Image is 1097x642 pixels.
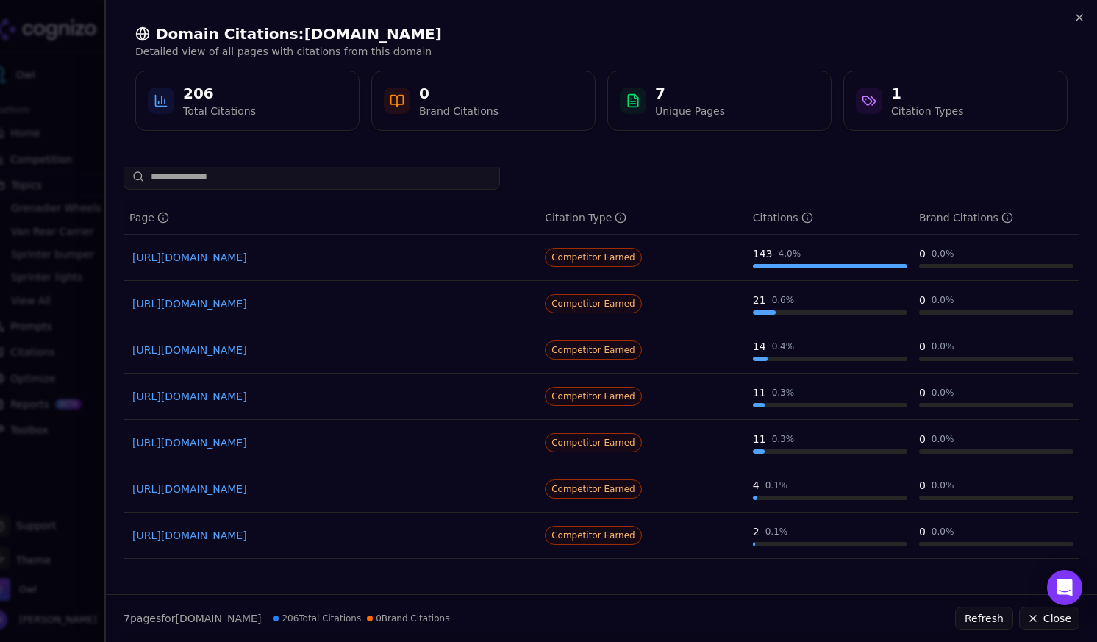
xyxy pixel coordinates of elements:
div: 0 [419,83,499,104]
div: 0.0 % [932,294,954,306]
div: 0 [919,524,926,539]
span: Competitor Earned [545,248,642,267]
a: [URL][DOMAIN_NAME] [132,389,530,404]
div: 21 [753,293,766,307]
div: Unique Pages [655,104,725,118]
div: 0 [919,246,926,261]
a: [URL][DOMAIN_NAME] [132,482,530,496]
div: 206 [183,83,256,104]
div: 0.0 % [932,340,954,352]
div: 0.6 % [772,294,795,306]
button: Refresh [955,607,1013,630]
span: Competitor Earned [545,387,642,406]
div: Brand Citations [919,210,1013,225]
a: [URL][DOMAIN_NAME] [132,528,530,543]
div: 7 [655,83,725,104]
span: [DOMAIN_NAME] [175,613,261,624]
a: [URL][DOMAIN_NAME] [132,343,530,357]
div: Citation Types [891,104,963,118]
div: 14 [753,339,766,354]
span: Competitor Earned [545,294,642,313]
a: [URL][DOMAIN_NAME] [132,296,530,311]
span: 206 Total Citations [273,613,361,624]
div: Citation Type [545,210,626,225]
div: 1 [891,83,963,104]
div: Data table [124,201,1079,559]
div: 0.0 % [932,433,954,445]
div: 11 [753,432,766,446]
span: 0 Brand Citations [367,613,449,624]
h2: Domain Citations: [DOMAIN_NAME] [135,24,1068,44]
th: totalCitationCount [747,201,913,235]
th: brandCitationCount [913,201,1079,235]
div: 0.0 % [932,387,954,399]
div: 0.0 % [932,479,954,491]
div: 143 [753,246,773,261]
button: Close [1019,607,1079,630]
span: 7 [124,613,130,624]
a: [URL][DOMAIN_NAME] [132,250,530,265]
div: Total Citations [183,104,256,118]
div: 4 [753,478,760,493]
p: Detailed view of all pages with citations from this domain [135,44,1068,59]
div: 0.3 % [772,387,795,399]
div: 0 [919,478,926,493]
div: 11 [753,385,766,400]
p: page s for [124,611,261,626]
div: 0.3 % [772,433,795,445]
span: Competitor Earned [545,433,642,452]
div: 0.4 % [772,340,795,352]
div: Page [129,210,169,225]
div: Citations [753,210,813,225]
th: citationTypes [539,201,747,235]
div: 0.1 % [765,526,788,538]
span: Competitor Earned [545,526,642,545]
span: Competitor Earned [545,340,642,360]
div: 0.1 % [765,479,788,491]
div: Brand Citations [419,104,499,118]
div: 2 [753,524,760,539]
span: Competitor Earned [545,479,642,499]
div: 0 [919,432,926,446]
div: 0 [919,385,926,400]
a: [URL][DOMAIN_NAME] [132,435,530,450]
div: 0 [919,293,926,307]
th: page [124,201,539,235]
div: 0 [919,339,926,354]
div: 0.0 % [932,526,954,538]
div: 4.0 % [779,248,801,260]
div: 0.0 % [932,248,954,260]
